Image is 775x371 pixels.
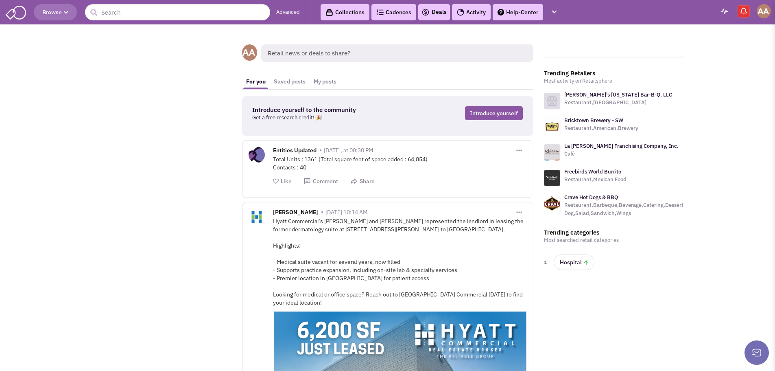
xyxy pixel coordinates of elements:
a: Saved posts [270,74,310,89]
a: Advanced [276,9,300,16]
img: icon-retailer-placeholder.png [544,93,560,109]
a: Deals [421,7,447,17]
span: [PERSON_NAME] [273,209,318,218]
button: Browse [34,4,77,20]
img: Abe Arteaga [757,4,771,18]
a: Crave Hot Dogs & BBQ [564,194,618,201]
a: Introduce yourself [465,106,523,120]
p: Restaurant,American,Brewery [564,124,638,132]
p: Restaurant,[GEOGRAPHIC_DATA] [564,99,672,107]
a: For you [242,74,270,89]
div: Total Units : 1361 (Total square feet of space added : 64,854) Contacts : 40 [273,155,527,171]
span: [DATE] 10:14 AM [325,209,367,216]
button: Like [273,178,292,185]
img: icon-deals.svg [421,7,430,17]
a: Cadences [371,4,416,20]
span: 1 [544,258,549,266]
img: SmartAdmin [6,4,26,20]
a: Help-Center [493,4,543,20]
button: Share [350,178,375,185]
span: Entities Updated [273,147,317,156]
p: Get a free research credit! 🎉 [252,114,406,122]
a: My posts [310,74,341,89]
span: Like [281,178,292,185]
input: Search [85,4,270,20]
a: La [PERSON_NAME] Franchising Company, Inc. [564,143,679,149]
h3: Trending categories [544,229,684,236]
img: icon-collection-lavender-black.svg [325,9,333,16]
a: Collections [321,4,369,20]
a: [PERSON_NAME]'s [US_STATE] Bar-B-Q, LLC [564,91,672,98]
img: help.png [498,9,504,15]
p: Most activity on Retailsphere [544,77,684,85]
a: Bricktown Brewery - SW [564,117,623,124]
p: Most searched retail categories [544,236,684,244]
h3: Trending Retailers [544,70,684,77]
h3: Introduce yourself to the community [252,106,406,114]
a: Freebirds World Burrito [564,168,621,175]
img: Cadences_logo.png [376,9,384,15]
p: Restaurant,Barbeque,Beverage,Catering,Dessert,Hot Dog,Salad,Sandwich,Wings [564,201,694,217]
div: Hyatt Commercial’s [PERSON_NAME] and [PERSON_NAME] represented the landlord in leasing the former... [273,217,527,307]
span: [DATE], at 08:30 PM [324,147,373,154]
p: Restaurant,Mexican Food [564,176,627,184]
span: Retail news or deals to share? [261,44,533,62]
button: Comment [303,178,338,185]
a: Activity [452,4,491,20]
span: Browse [42,9,68,16]
img: Activity.png [457,9,464,16]
a: Hospital [554,255,594,270]
p: Café [564,150,679,158]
